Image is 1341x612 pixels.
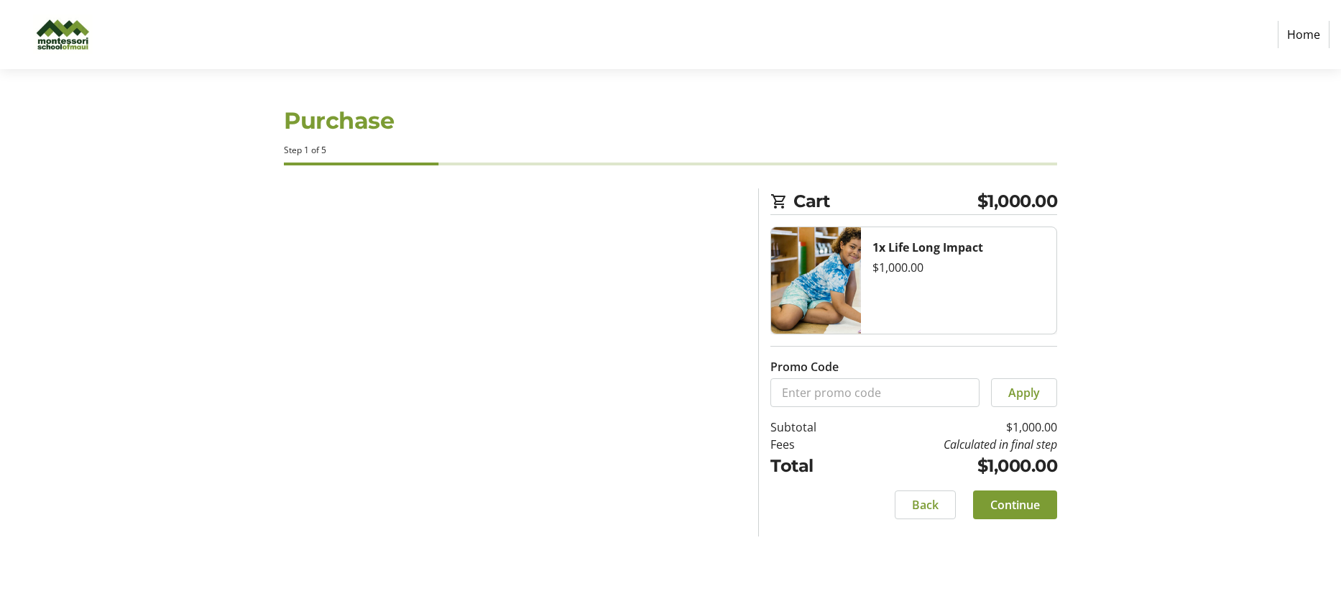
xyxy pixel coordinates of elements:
[771,227,861,334] img: Life Long Impact
[1008,384,1040,401] span: Apply
[793,188,977,214] span: Cart
[853,453,1057,479] td: $1,000.00
[770,419,853,436] td: Subtotal
[977,188,1058,214] span: $1,000.00
[853,436,1057,453] td: Calculated in final step
[973,490,1057,519] button: Continue
[770,358,839,375] label: Promo Code
[770,436,853,453] td: Fees
[872,259,1045,276] div: $1,000.00
[770,453,853,479] td: Total
[11,6,114,63] img: Montessori of Maui Inc.'s Logo
[284,144,1057,157] div: Step 1 of 5
[990,496,1040,513] span: Continue
[895,490,956,519] button: Back
[1278,21,1330,48] a: Home
[853,419,1057,436] td: $1,000.00
[284,104,1057,138] h1: Purchase
[991,378,1057,407] button: Apply
[872,239,983,255] strong: 1x Life Long Impact
[912,496,939,513] span: Back
[770,378,980,407] input: Enter promo code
